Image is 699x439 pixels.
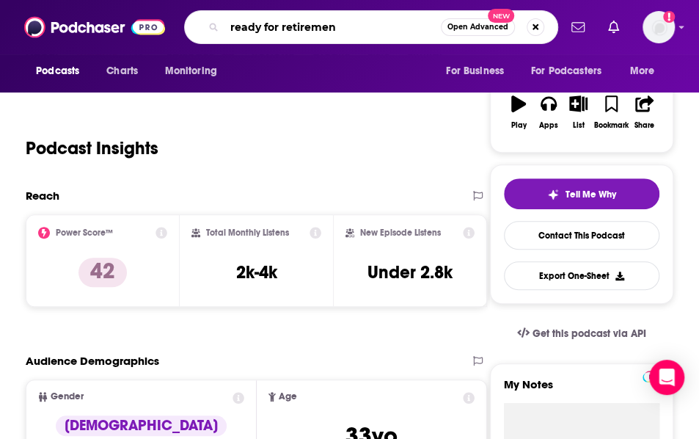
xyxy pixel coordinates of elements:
span: New [488,9,514,23]
h2: Power Score™ [56,228,113,238]
span: Get this podcast via API [533,327,646,340]
span: Age [279,392,297,402]
div: Apps [539,121,558,130]
a: Show notifications dropdown [566,15,590,40]
h3: 2k-4k [235,261,277,283]
input: Search podcasts, credits, & more... [224,15,441,39]
h2: Total Monthly Listens [206,228,289,238]
a: Pro website [643,369,668,382]
a: Charts [97,57,147,85]
button: Show profile menu [643,11,675,43]
h2: Audience Demographics [26,354,159,368]
a: Show notifications dropdown [602,15,625,40]
span: Logged in as gmalloy [643,11,675,43]
button: open menu [620,57,673,85]
button: tell me why sparkleTell Me Why [504,178,659,209]
button: Play [504,86,534,139]
button: open menu [436,57,522,85]
img: Podchaser - Follow, Share and Rate Podcasts [24,13,165,41]
div: [DEMOGRAPHIC_DATA] [56,416,227,436]
div: Share [634,121,654,130]
h2: Reach [26,189,59,203]
button: Open AdvancedNew [441,18,515,36]
span: Tell Me Why [565,189,615,200]
img: User Profile [643,11,675,43]
div: Search podcasts, credits, & more... [184,10,558,44]
span: For Business [446,61,504,81]
svg: Add a profile image [663,11,675,23]
h3: Under 2.8k [367,261,453,283]
button: List [563,86,593,139]
span: Podcasts [36,61,79,81]
label: My Notes [504,377,659,403]
span: Open Advanced [447,23,508,31]
div: Open Intercom Messenger [649,360,684,395]
h2: New Episode Listens [360,228,441,238]
span: More [630,61,655,81]
div: Bookmark [594,121,629,130]
span: Charts [106,61,138,81]
button: Apps [534,86,564,139]
button: open menu [521,57,623,85]
img: Podchaser Pro [643,371,668,382]
div: List [573,121,585,130]
h1: Podcast Insights [26,137,158,159]
span: Gender [51,392,84,402]
div: Play [511,121,527,130]
p: 42 [78,258,127,287]
img: tell me why sparkle [547,189,559,200]
a: Contact This Podcast [504,221,659,250]
a: Get this podcast via API [505,316,658,352]
span: Monitoring [164,61,216,81]
span: For Podcasters [531,61,601,81]
button: Export One-Sheet [504,261,659,290]
button: open menu [26,57,98,85]
button: Bookmark [593,86,629,139]
button: open menu [154,57,235,85]
button: Share [629,86,659,139]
